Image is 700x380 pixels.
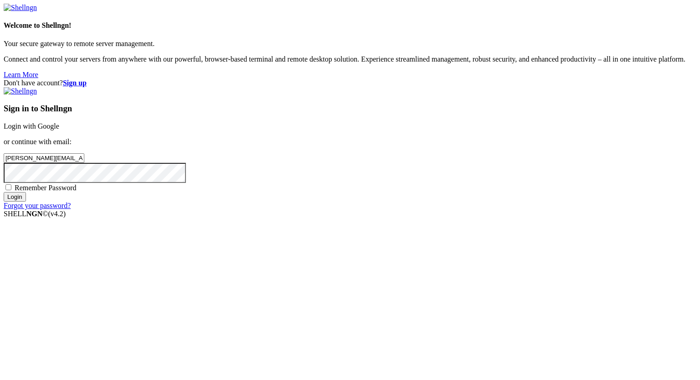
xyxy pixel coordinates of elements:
[4,40,696,48] p: Your secure gateway to remote server management.
[4,71,38,78] a: Learn More
[63,79,87,87] a: Sign up
[48,210,66,218] span: 4.2.0
[4,202,71,209] a: Forgot your password?
[26,210,43,218] b: NGN
[4,104,696,114] h3: Sign in to Shellngn
[4,87,37,95] img: Shellngn
[4,4,37,12] img: Shellngn
[4,153,84,163] input: Email address
[4,210,66,218] span: SHELL ©
[4,192,26,202] input: Login
[15,184,77,192] span: Remember Password
[4,122,59,130] a: Login with Google
[4,21,696,30] h4: Welcome to Shellngn!
[5,184,11,190] input: Remember Password
[4,138,696,146] p: or continue with email:
[4,79,696,87] div: Don't have account?
[4,55,696,63] p: Connect and control your servers from anywhere with our powerful, browser-based terminal and remo...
